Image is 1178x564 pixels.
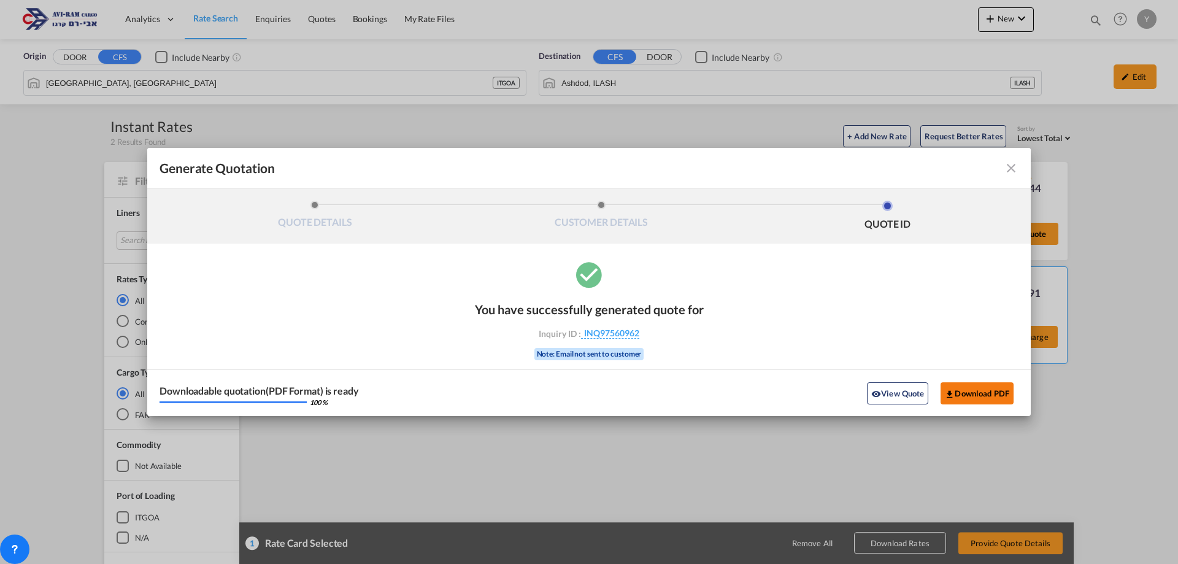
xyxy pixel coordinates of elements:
[945,389,955,399] md-icon: icon-download
[574,259,604,290] md-icon: icon-checkbox-marked-circle
[310,399,328,406] div: 100 %
[744,201,1031,234] li: QUOTE ID
[1004,161,1018,176] md-icon: icon-close fg-AAA8AD cursor m-0
[475,302,704,317] div: You have successfully generated quote for
[172,201,458,234] li: QUOTE DETAILS
[518,328,660,339] div: Inquiry ID :
[867,382,928,404] button: icon-eyeView Quote
[581,328,639,339] span: INQ97560962
[160,160,275,176] span: Generate Quotation
[941,382,1014,404] button: Download PDF
[147,148,1031,416] md-dialog: Generate QuotationQUOTE ...
[871,389,881,399] md-icon: icon-eye
[534,348,644,360] div: Note: Email not sent to customer
[458,201,745,234] li: CUSTOMER DETAILS
[160,386,359,396] div: Downloadable quotation(PDF Format) is ready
